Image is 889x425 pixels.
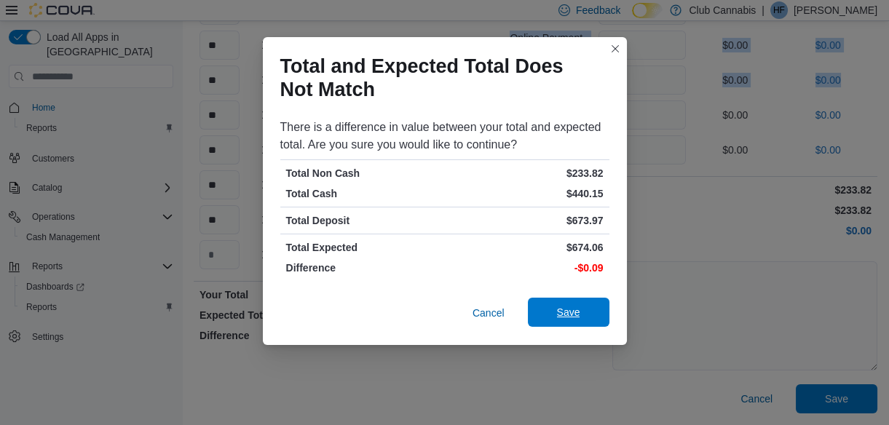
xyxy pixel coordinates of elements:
span: Cancel [473,306,505,320]
p: Total Expected [286,240,442,255]
p: $233.82 [448,166,604,180]
button: Save [528,298,609,327]
h1: Total and Expected Total Does Not Match [280,55,598,101]
p: $673.97 [448,213,604,228]
p: $674.06 [448,240,604,255]
p: Difference [286,261,442,275]
p: Total Cash [286,186,442,201]
p: -$0.09 [448,261,604,275]
span: Save [557,305,580,319]
p: Total Non Cash [286,166,442,180]
button: Cancel [467,298,510,327]
p: Total Deposit [286,213,442,228]
p: $440.15 [448,186,604,201]
div: There is a difference in value between your total and expected total. Are you sure you would like... [280,119,609,154]
button: Closes this modal window [607,40,624,57]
